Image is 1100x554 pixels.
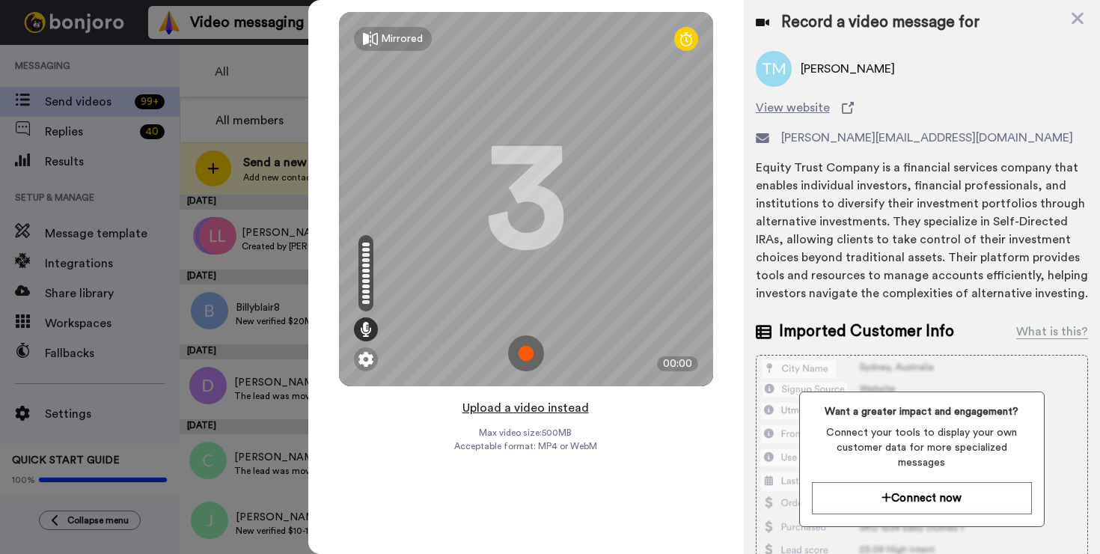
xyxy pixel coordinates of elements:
button: Connect now [812,482,1032,514]
a: View website [756,99,1088,117]
span: Want a greater impact and engagement? [812,404,1032,419]
img: ic_gear.svg [358,352,373,367]
span: [PERSON_NAME][EMAIL_ADDRESS][DOMAIN_NAME] [781,129,1073,147]
div: What is this? [1016,323,1088,341]
button: Upload a video instead [458,398,593,418]
div: 3 [485,143,567,255]
div: Equity Trust Company is a financial services company that enables individual investors, financial... [756,159,1088,302]
span: View website [756,99,830,117]
span: Acceptable format: MP4 or WebM [454,440,597,452]
div: 00:00 [657,356,698,371]
span: Imported Customer Info [779,320,954,343]
img: ic_record_start.svg [508,335,544,371]
span: Connect your tools to display your own customer data for more specialized messages [812,425,1032,470]
span: Max video size: 500 MB [480,427,572,439]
